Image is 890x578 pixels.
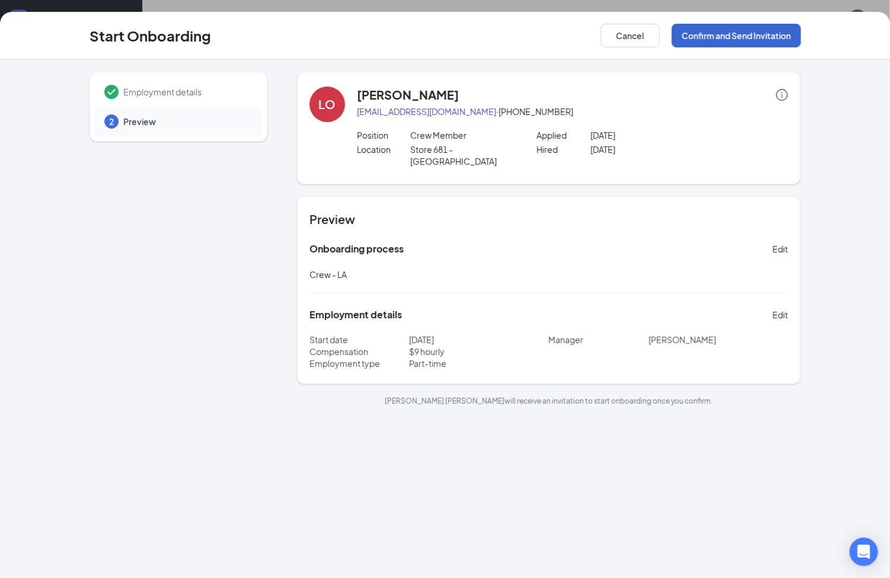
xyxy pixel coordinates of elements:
[310,269,347,280] span: Crew - LA
[310,308,402,321] h5: Employment details
[109,116,114,127] span: 2
[297,396,801,406] p: [PERSON_NAME] [PERSON_NAME] will receive an invitation to start onboarding once you confirm.
[591,129,698,141] p: [DATE]
[850,538,878,566] div: Open Intercom Messenger
[357,106,496,117] a: [EMAIL_ADDRESS][DOMAIN_NAME]
[601,24,660,47] button: Cancel
[310,357,409,369] p: Employment type
[318,96,336,113] div: LO
[357,143,411,155] p: Location
[773,305,788,324] button: Edit
[773,309,788,321] span: Edit
[310,211,789,228] h4: Preview
[357,129,411,141] p: Position
[773,239,788,258] button: Edit
[104,85,119,99] svg: Checkmark
[409,334,549,346] p: [DATE]
[410,129,518,141] p: Crew Member
[548,334,648,346] p: Manager
[123,86,250,98] span: Employment details
[357,87,459,103] h4: [PERSON_NAME]
[310,242,404,256] h5: Onboarding process
[310,346,409,357] p: Compensation
[123,116,250,127] span: Preview
[649,334,789,346] p: [PERSON_NAME]
[410,143,518,167] p: Store 681 - [GEOGRAPHIC_DATA]
[409,357,549,369] p: Part-time
[773,243,788,255] span: Edit
[776,89,788,101] span: info-circle
[537,143,591,155] p: Hired
[310,334,409,346] p: Start date
[672,24,801,47] button: Confirm and Send Invitation
[90,25,211,46] h3: Start Onboarding
[591,143,698,155] p: [DATE]
[357,106,789,117] p: · [PHONE_NUMBER]
[537,129,591,141] p: Applied
[409,346,549,357] p: $ 9 hourly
